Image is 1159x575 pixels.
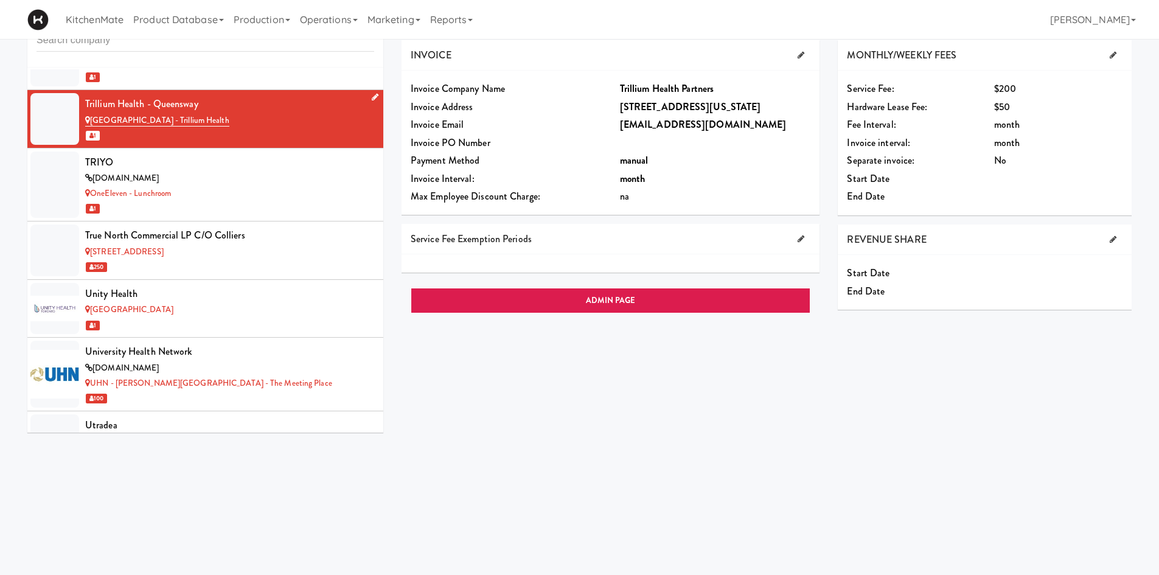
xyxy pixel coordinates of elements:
[847,117,896,131] span: Fee Interval:
[27,221,383,280] li: True North Commercial LP c/o Colliers[STREET_ADDRESS] 250
[85,56,229,68] a: [GEOGRAPHIC_DATA] - Trillium Health
[85,171,374,186] div: [DOMAIN_NAME]
[994,82,1016,96] span: $200
[847,82,894,96] span: Service Fee:
[85,95,374,113] div: Trillium Health - Queensway
[85,187,171,199] a: OneEleven - Lunchroom
[847,189,885,203] span: End Date
[86,262,107,272] span: 250
[86,204,100,214] span: 1
[85,361,374,376] div: [DOMAIN_NAME]
[411,48,451,62] span: INVOICE
[37,29,374,52] input: Search company
[620,153,649,167] b: manual
[847,48,956,62] span: MONTHLY/WEEKLY FEES
[86,72,100,82] span: 1
[411,117,464,131] span: Invoice Email
[85,343,374,361] div: University Health Network
[620,172,646,186] b: month
[620,187,811,206] div: na
[85,246,164,257] a: [STREET_ADDRESS]
[994,152,1122,170] div: No
[27,338,383,411] li: University Health Network[DOMAIN_NAME]UHN - [PERSON_NAME][GEOGRAPHIC_DATA] - The Meeting Place 100
[847,266,889,280] span: Start Date
[994,100,1010,114] span: $50
[411,82,505,96] span: Invoice Company Name
[620,117,787,131] b: [EMAIL_ADDRESS][DOMAIN_NAME]
[86,394,107,403] span: 100
[411,153,479,167] span: Payment Method
[620,100,761,114] b: [STREET_ADDRESS][US_STATE]
[85,285,374,303] div: Unity Health
[411,189,540,203] span: Max Employee Discount Charge:
[85,226,374,245] div: True North Commercial LP c/o Colliers
[847,136,910,150] span: Invoice interval:
[85,153,374,172] div: TRIYO
[27,280,383,338] li: Unity Health[GEOGRAPHIC_DATA] 1
[27,90,383,148] li: Trillium Health - Queensway[GEOGRAPHIC_DATA] - Trillium Health 1
[85,304,173,315] a: [GEOGRAPHIC_DATA]
[27,411,383,484] li: Utradea[DOMAIN_NAME]OneEleven - Lunchroom 1
[85,416,374,434] div: Utradea
[847,232,926,246] span: REVENUE SHARE
[994,136,1020,150] span: month
[85,377,332,389] a: UHN - [PERSON_NAME][GEOGRAPHIC_DATA] - The Meeting Place
[411,232,532,246] span: Service Fee Exemption Periods
[86,321,100,330] span: 1
[847,100,927,114] span: Hardware Lease Fee:
[411,100,473,114] span: Invoice Address
[994,117,1020,131] span: month
[27,9,49,30] img: Micromart
[620,82,714,96] b: Trillium Health Partners
[847,172,889,186] span: Start Date
[847,153,914,167] span: Separate invoice:
[27,148,383,221] li: TRIYO[DOMAIN_NAME]OneEleven - Lunchroom 1
[411,172,475,186] span: Invoice Interval:
[411,136,490,150] span: Invoice PO Number
[411,288,810,313] a: ADMIN PAGE
[85,114,229,127] a: [GEOGRAPHIC_DATA] - Trillium Health
[86,131,100,141] span: 1
[847,284,885,298] span: End Date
